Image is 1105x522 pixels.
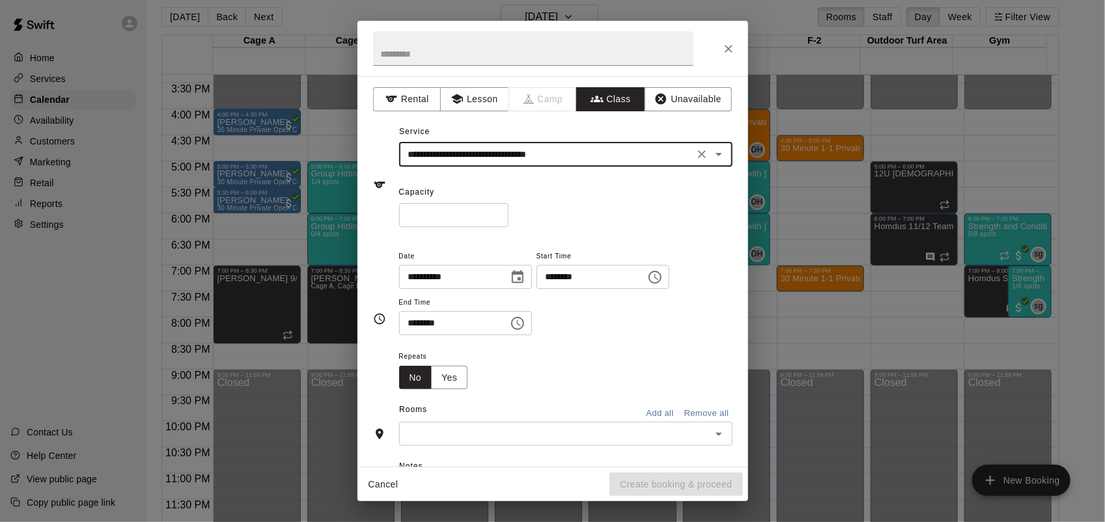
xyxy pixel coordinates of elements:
svg: Rooms [373,428,386,441]
button: Choose date, selected date is Sep 22, 2025 [505,264,531,290]
span: Capacity [399,187,435,197]
span: Date [399,248,532,266]
button: Open [710,145,728,163]
button: Choose time, selected time is 7:00 PM [642,264,668,290]
button: Lesson [440,87,509,111]
span: Rooms [399,405,427,414]
button: Cancel [363,473,404,497]
button: Close [717,37,740,61]
button: Add all [639,404,681,424]
span: End Time [399,294,532,312]
button: Yes [431,366,468,390]
button: Choose time, selected time is 8:00 PM [505,310,531,337]
button: Remove all [681,404,733,424]
button: Clear [693,145,711,163]
button: Class [576,87,645,111]
span: Start Time [537,248,669,266]
svg: Service [373,178,386,191]
button: No [399,366,432,390]
button: Unavailable [645,87,732,111]
div: outlined button group [399,366,468,390]
span: Repeats [399,348,479,366]
span: Service [399,127,430,136]
button: Rental [373,87,441,111]
span: Notes [399,456,732,477]
svg: Timing [373,312,386,325]
span: Camps can only be created in the Services page [509,87,578,111]
button: Open [710,425,728,443]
